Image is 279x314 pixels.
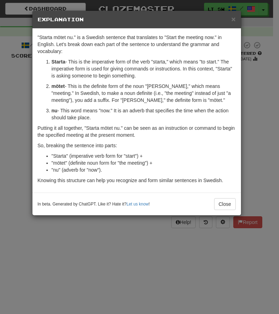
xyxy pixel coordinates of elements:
p: "Starta mötet nu." is a Swedish sentence that translates to "Start the meeting now." in English. ... [38,34,236,55]
p: - This is the imperative form of the verb "starta," which means "to start." The imperative form i... [52,58,236,79]
li: "mötet" (definite noun form for "the meeting") + [52,159,236,166]
li: "nu" (adverb for "now"). [52,166,236,173]
p: - This is the definite form of the noun "[PERSON_NAME]," which means "meeting." In Swedish, to ma... [52,83,236,104]
button: Close [231,15,235,23]
strong: Starta [52,59,66,65]
button: Close [214,198,236,210]
p: Putting it all together, "Starta mötet nu." can be seen as an instruction or command to begin the... [38,125,236,139]
strong: nu [52,108,58,113]
li: "Starta" (imperative verb form for "start") + [52,152,236,159]
small: In beta. Generated by ChatGPT. Like it? Hate it? ! [38,201,150,207]
a: Let us know [127,202,149,207]
h5: Explanation [38,16,236,23]
p: So, breaking the sentence into parts: [38,142,236,149]
p: Knowing this structure can help you recognize and form similar sentences in Swedish. [38,177,236,184]
strong: mötet [52,83,65,89]
p: - This word means "now." It is an adverb that specifies the time when the action should take place. [52,107,236,121]
span: × [231,15,235,23]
